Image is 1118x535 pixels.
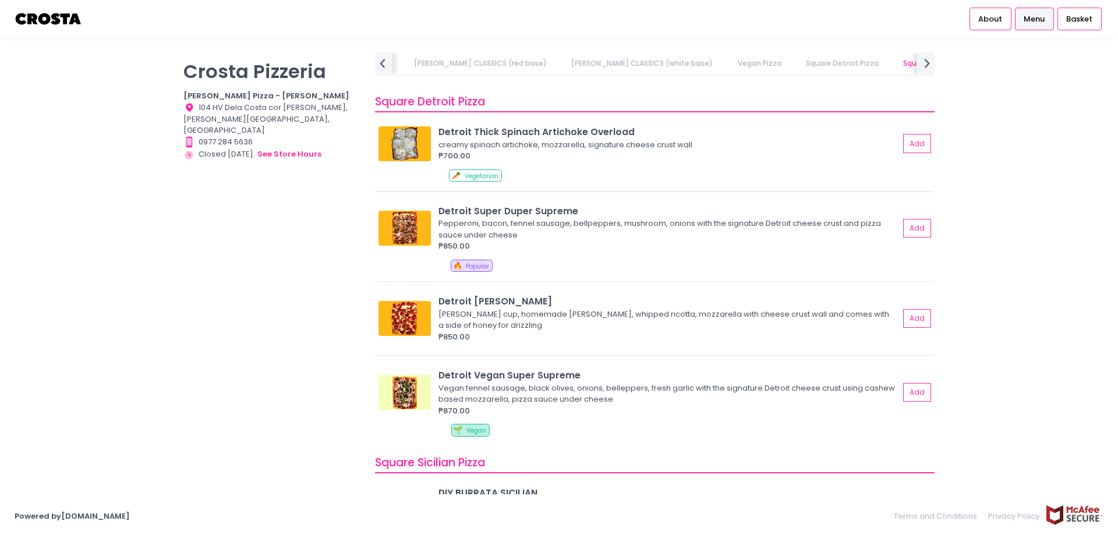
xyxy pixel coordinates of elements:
[183,90,349,101] b: [PERSON_NAME] Pizza - [PERSON_NAME]
[183,60,360,83] p: Crosta Pizzeria
[453,424,462,435] span: 🌱
[438,204,899,218] div: Detroit Super Duper Supreme
[903,134,931,153] button: Add
[378,211,431,246] img: Detroit Super Duper Supreme
[560,52,724,75] a: [PERSON_NAME] CLASSICS (white base)
[403,52,558,75] a: [PERSON_NAME] CLASSICS (red base)
[378,375,431,410] img: Detroit Vegan Super Supreme
[438,150,899,162] div: ₱700.00
[453,260,462,271] span: 🔥
[438,382,896,405] div: Vegan fennel sausage, black olives, onions, belleppers, fresh garlic with the signature Detroit c...
[466,426,486,435] span: Vegan
[257,148,322,161] button: see store hours
[438,240,899,252] div: ₱850.00
[451,170,461,181] span: 🥕
[726,52,792,75] a: Vegan Pizza
[1045,505,1103,525] img: mcafee-secure
[983,505,1046,527] a: Privacy Policy
[438,139,896,151] div: creamy spinach artichoke, mozzarella, signature cheese crust wall
[1015,8,1054,30] a: Menu
[15,9,83,29] img: logo
[438,125,899,139] div: Detroit Thick Spinach Artichoke Overload
[894,505,983,527] a: Terms and Conditions
[438,486,899,499] div: DIY BURRATA SICILIAN
[438,295,899,308] div: Detroit [PERSON_NAME]
[375,94,485,109] span: Square Detroit Pizza
[903,383,931,402] button: Add
[466,262,489,271] span: Popular
[465,172,498,180] span: Vegetarian
[794,52,890,75] a: Square Detroit Pizza
[438,331,899,343] div: ₱850.00
[378,301,431,336] img: Detroit Roni Salciccia
[438,218,896,240] div: Pepperoni, bacon, fennel sausage, bellpeppers, mushroom, onions with the signature Detroit cheese...
[970,8,1011,30] a: About
[183,102,360,136] div: 104 HV Dela Costa cor [PERSON_NAME], [PERSON_NAME][GEOGRAPHIC_DATA], [GEOGRAPHIC_DATA]
[183,136,360,148] div: 0977 284 5636
[892,52,986,75] a: Square Sicilian Pizza
[375,455,485,470] span: Square Sicilian Pizza
[1024,13,1045,25] span: Menu
[15,511,130,522] a: Powered by[DOMAIN_NAME]
[183,148,360,161] div: Closed [DATE].
[438,309,896,331] div: [PERSON_NAME] cup, homemade [PERSON_NAME], whipped ricotta, mozzarella with cheese crust wall and...
[438,405,899,417] div: ₱870.00
[978,13,1002,25] span: About
[378,126,431,161] img: Detroit Thick Spinach Artichoke Overload
[903,219,931,238] button: Add
[438,369,899,382] div: Detroit Vegan Super Supreme
[1066,13,1092,25] span: Basket
[903,309,931,328] button: Add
